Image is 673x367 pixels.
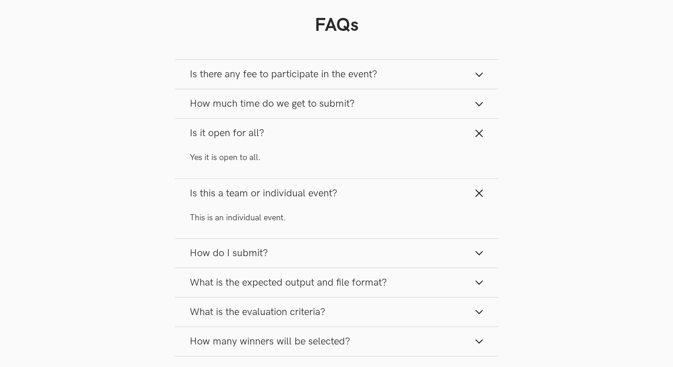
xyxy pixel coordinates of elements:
[190,247,268,259] span: How do I submit?
[175,148,498,178] div: Is it open for all?
[175,14,498,36] h1: FAQs
[190,97,355,110] span: How much time do we get to submit?
[175,179,498,208] button: Is this a team or individual event?
[175,239,498,268] button: How do I submit?
[175,327,498,356] button: How many winners will be selected?
[190,68,377,80] span: Is there any fee to participate in the event?
[175,268,498,297] button: What is the expected output and file format?
[190,187,337,200] span: Is this a team or individual event?
[190,306,325,318] span: What is the evaluation criteria?
[190,152,484,163] p: Yes it is open to all.
[190,276,387,289] span: What is the expected output and file format?
[175,298,498,327] button: What is the evaluation criteria?
[190,335,350,348] span: How many winners will be selected?
[175,89,498,118] button: How much time do we get to submit?
[175,119,498,148] button: Is it open for all?
[190,127,264,139] span: Is it open for all?
[175,208,498,238] div: Is this a team or individual event?
[175,60,498,89] button: Is there any fee to participate in the event?
[190,212,484,224] p: This is an individual event.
